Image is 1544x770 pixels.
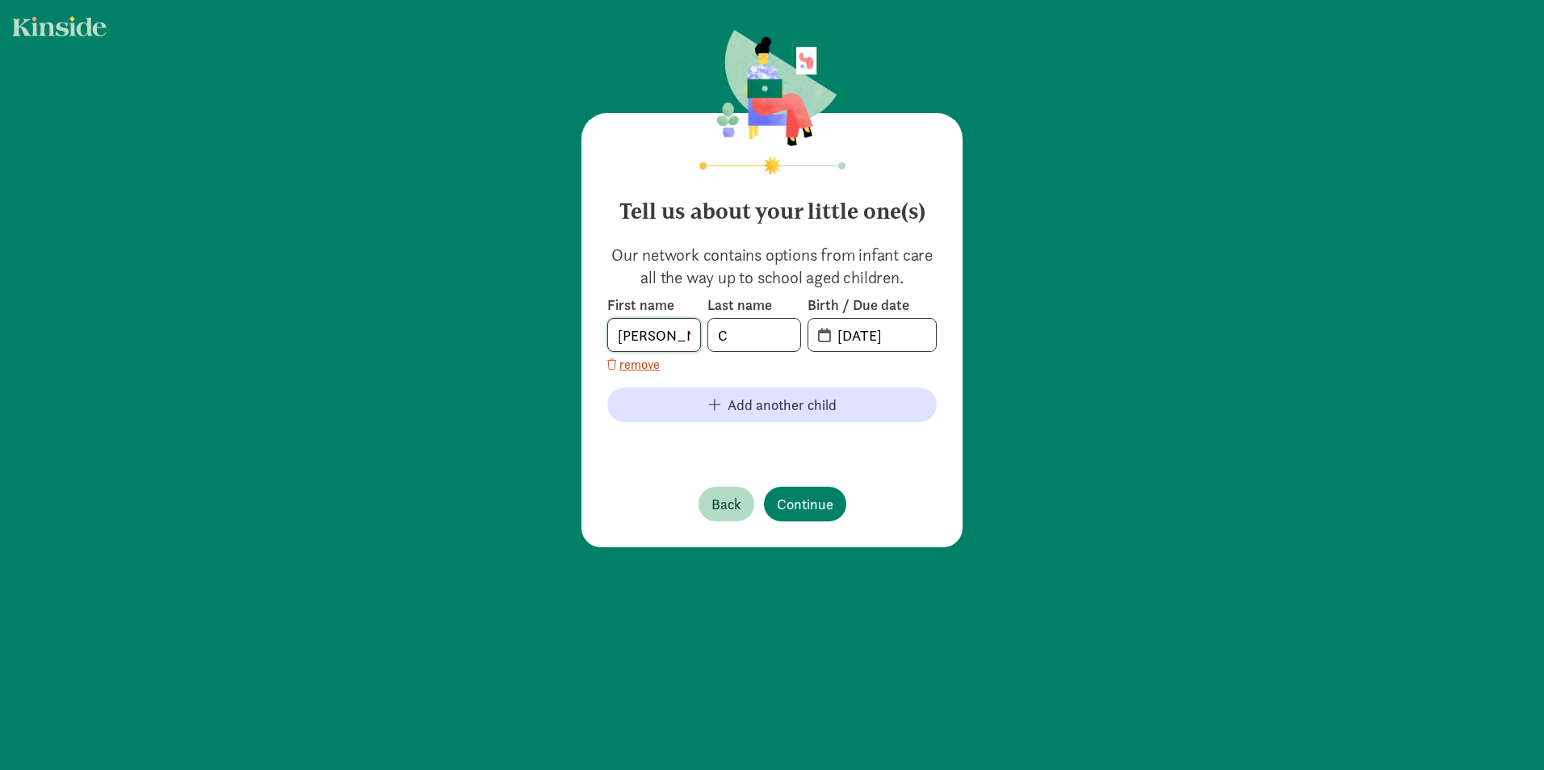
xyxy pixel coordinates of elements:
p: Our network contains options from infant care all the way up to school aged children. [607,244,937,289]
h4: Tell us about your little one(s) [607,186,937,224]
span: Continue [777,493,833,515]
button: Continue [764,487,846,521]
button: Back [699,487,754,521]
label: Birth / Due date [808,295,937,315]
button: Add another child [607,387,937,422]
span: remove [619,355,660,375]
span: Back [711,493,741,515]
span: Add another child [728,394,837,416]
label: First name [607,295,701,315]
label: Last name [707,295,801,315]
input: MM-DD-YYYY [828,319,936,351]
button: remove [607,355,660,375]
